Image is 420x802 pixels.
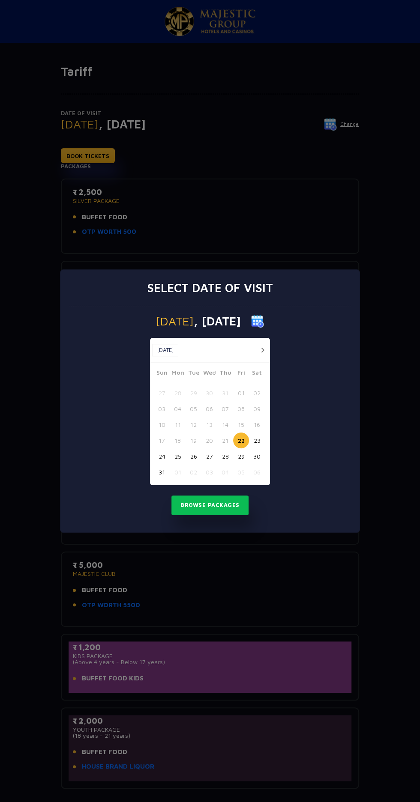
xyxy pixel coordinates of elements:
button: 22 [233,432,249,448]
button: 12 [186,417,201,432]
button: 02 [186,464,201,480]
button: 31 [154,464,170,480]
span: Tue [186,368,201,380]
button: 08 [233,401,249,417]
button: 01 [233,385,249,401]
button: 02 [249,385,265,401]
button: 01 [170,464,186,480]
button: 27 [201,448,217,464]
button: 04 [170,401,186,417]
button: 03 [201,464,217,480]
span: Sun [154,368,170,380]
button: 11 [170,417,186,432]
img: calender icon [251,315,264,328]
button: 05 [233,464,249,480]
button: 04 [217,464,233,480]
button: 06 [249,464,265,480]
button: 25 [170,448,186,464]
button: 15 [233,417,249,432]
button: 18 [170,432,186,448]
span: , [DATE] [194,315,241,327]
button: 23 [249,432,265,448]
button: 21 [217,432,233,448]
button: [DATE] [152,344,178,357]
button: 09 [249,401,265,417]
button: 30 [249,448,265,464]
button: 26 [186,448,201,464]
button: Browse Packages [171,495,249,515]
button: 19 [186,432,201,448]
span: Thu [217,368,233,380]
button: 29 [186,385,201,401]
span: Wed [201,368,217,380]
span: Mon [170,368,186,380]
button: 29 [233,448,249,464]
button: 28 [217,448,233,464]
button: 27 [154,385,170,401]
h3: Select date of visit [147,280,273,295]
button: 10 [154,417,170,432]
button: 30 [201,385,217,401]
button: 24 [154,448,170,464]
button: 03 [154,401,170,417]
button: 16 [249,417,265,432]
span: [DATE] [156,315,194,327]
button: 17 [154,432,170,448]
span: Sat [249,368,265,380]
button: 06 [201,401,217,417]
button: 28 [170,385,186,401]
button: 14 [217,417,233,432]
button: 31 [217,385,233,401]
span: Fri [233,368,249,380]
button: 05 [186,401,201,417]
button: 07 [217,401,233,417]
button: 13 [201,417,217,432]
button: 20 [201,432,217,448]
